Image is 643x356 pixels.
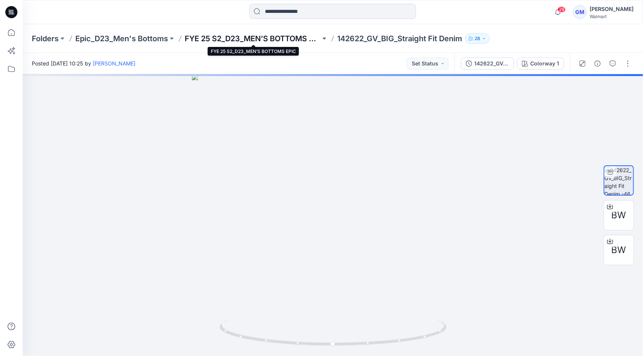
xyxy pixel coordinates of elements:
[93,60,135,67] a: [PERSON_NAME]
[185,33,321,44] a: FYE 25 S2_D23_MEN’S BOTTOMS EPIC
[557,6,566,12] span: 29
[465,33,490,44] button: 28
[474,59,509,68] div: 142622_GV_BIG_Straight Fit Denim
[461,58,514,70] button: 142622_GV_BIG_Straight Fit Denim
[590,14,634,19] div: Walmart
[573,5,587,19] div: GM
[32,33,59,44] a: Folders
[337,33,462,44] p: 142622_GV_BIG_Straight Fit Denim
[75,33,168,44] a: Epic_D23_Men's Bottoms
[475,34,480,43] p: 28
[612,208,626,222] span: BW
[612,243,626,257] span: BW
[590,5,634,14] div: [PERSON_NAME]
[604,166,633,195] img: 142622_GV_BIG_Straight Fit Denim -46
[530,59,559,68] div: Colorway 1
[592,58,604,70] button: Details
[517,58,564,70] button: Colorway 1
[32,59,135,67] span: Posted [DATE] 10:25 by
